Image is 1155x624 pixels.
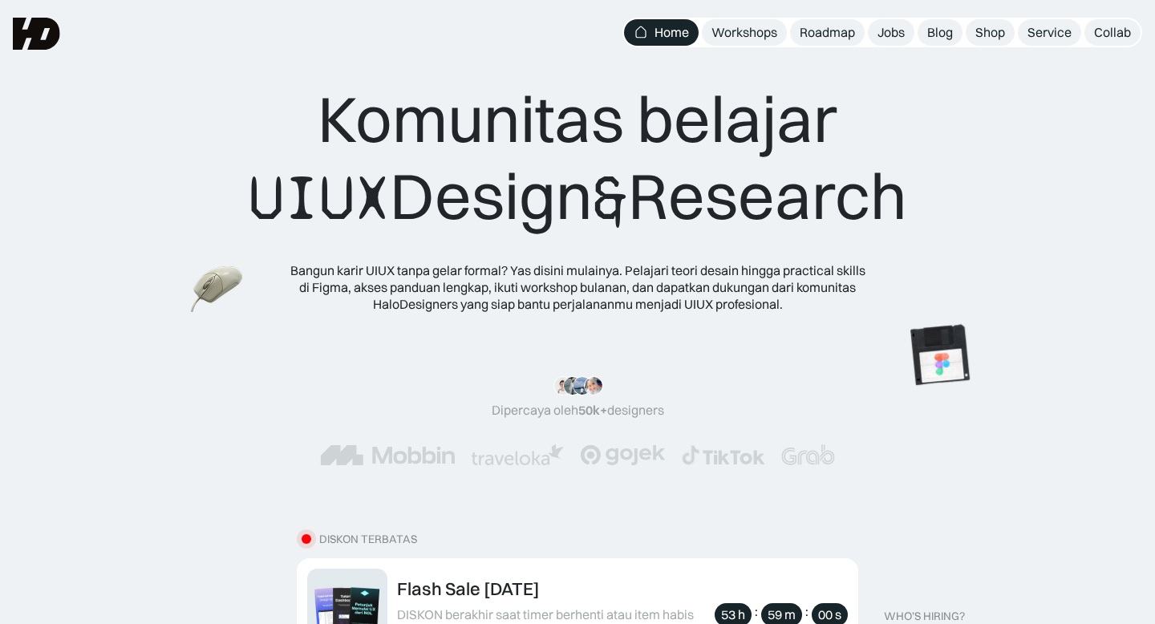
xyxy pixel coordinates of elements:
div: Collab [1094,24,1131,41]
a: Blog [918,19,962,46]
div: Bangun karir UIUX tanpa gelar formal? Yas disini mulainya. Pelajari teori desain hingga practical... [289,262,866,312]
div: Home [654,24,689,41]
div: Komunitas belajar Design Research [249,80,907,237]
div: Shop [975,24,1005,41]
a: Home [624,19,699,46]
a: Workshops [702,19,787,46]
div: Blog [927,24,953,41]
div: Roadmap [800,24,855,41]
div: Jobs [877,24,905,41]
div: 59 m [768,606,796,623]
span: & [593,160,628,237]
div: 53 h [721,606,745,623]
span: 50k+ [578,402,607,418]
a: Shop [966,19,1015,46]
a: Roadmap [790,19,865,46]
div: : [755,603,758,620]
a: Service [1018,19,1081,46]
div: 00 s [818,606,841,623]
div: Flash Sale [DATE] [397,578,540,599]
a: Collab [1084,19,1141,46]
div: WHO’S HIRING? [884,610,965,623]
div: diskon terbatas [319,533,417,546]
span: UIUX [249,160,390,237]
a: Jobs [868,19,914,46]
div: Workshops [711,24,777,41]
div: Dipercaya oleh designers [492,402,664,419]
div: Service [1027,24,1072,41]
div: : [805,603,808,620]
